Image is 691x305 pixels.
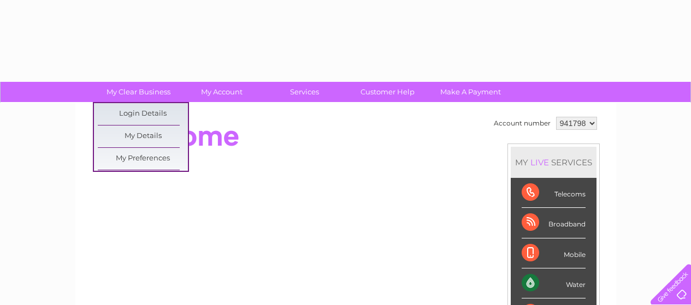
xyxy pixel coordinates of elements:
div: Mobile [522,238,586,268]
a: Customer Help [342,82,433,102]
a: Make A Payment [426,82,516,102]
td: Account number [491,114,553,133]
a: My Clear Business [93,82,184,102]
a: My Details [98,125,188,147]
div: Broadband [522,208,586,238]
a: My Account [176,82,267,102]
div: MY SERVICES [511,147,596,178]
a: Login Details [98,103,188,125]
a: Services [259,82,350,102]
div: Telecoms [522,178,586,208]
div: Water [522,268,586,298]
a: My Preferences [98,148,188,170]
div: LIVE [528,157,551,168]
